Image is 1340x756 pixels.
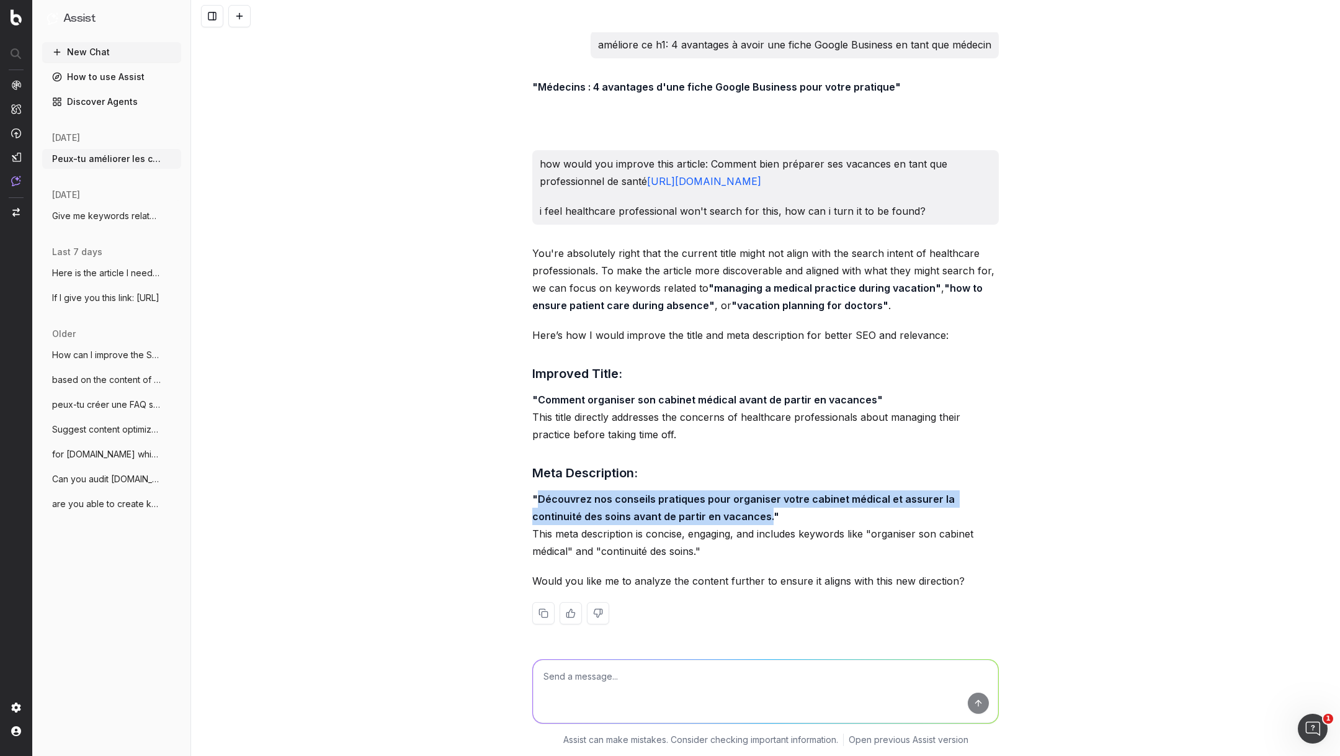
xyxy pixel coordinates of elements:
img: Activation [11,128,21,138]
p: améliore ce h1: 4 avantages à avoir une fiche Google Business en tant que médecin [598,36,991,53]
button: How can I improve the SEO of this page? [42,345,181,365]
img: Setting [11,703,21,713]
img: Switch project [12,208,20,217]
p: i feel healthcare professional won't search for this, how can i turn it to be found? [540,202,991,220]
p: how would you improve this article: Comment bien préparer ses vacances en tant que professionnel ... [540,155,991,190]
a: How to use Assist [42,67,181,87]
button: New Chat [42,42,181,62]
span: [DATE] [52,189,80,201]
a: Open previous Assist version [849,734,968,746]
button: Can you audit [DOMAIN_NAME] in terms of [42,469,181,489]
span: are you able to create keywords group fo [52,498,161,510]
strong: "vacation planning for doctors" [731,299,888,312]
img: Botify logo [11,9,22,25]
span: [DATE] [52,132,80,144]
p: Would you like me to analyze the content further to ensure it aligns with this new direction? [532,572,999,590]
span: If I give you this link: [URL] [52,292,159,304]
button: Here is the article I need you to optimi [42,263,181,283]
iframe: Intercom live chat [1298,714,1328,744]
img: Intelligence [11,104,21,114]
h1: Assist [63,10,96,27]
img: Botify assist logo [514,250,525,262]
span: Suggest content optimization and keyword [52,423,161,436]
span: Peux-tu améliorer les contenus que je va [52,153,161,165]
button: for [DOMAIN_NAME] which is our B2B [42,444,181,464]
button: based on the content of this page showca [42,370,181,390]
button: If I give you this link: [URL] [42,288,181,308]
span: Here is the article I need you to optimi [52,267,161,279]
span: last 7 days [52,246,102,258]
span: Can you audit [DOMAIN_NAME] in terms of [52,473,161,485]
img: Analytics [11,80,21,90]
p: Assist can make mistakes. Consider checking important information. [563,734,838,746]
button: are you able to create keywords group fo [42,494,181,514]
span: 1 [1323,714,1333,724]
span: for [DOMAIN_NAME] which is our B2B [52,448,161,461]
span: peux-tu créer une FAQ sur Gestion des re [52,398,161,411]
button: Suggest content optimization and keyword [42,420,181,439]
p: You're absolutely right that the current title might not align with the search intent of healthca... [532,245,999,314]
img: Assist [11,176,21,186]
strong: "Médecins : 4 avantages d'une fiche Google Business pour votre pratique" [532,81,901,93]
button: peux-tu créer une FAQ sur Gestion des re [42,395,181,415]
p: Here’s how I would improve the title and meta description for better SEO and relevance: [532,326,999,344]
button: Give me keywords related to moving a med [42,206,181,226]
span: based on the content of this page showca [52,374,161,386]
strong: "managing a medical practice during vacation" [708,282,941,294]
p: This meta description is concise, engaging, and includes keywords like "organiser son cabinet méd... [532,490,999,560]
p: This title directly addresses the concerns of healthcare professionals about managing their pract... [532,391,999,443]
span: How can I improve the SEO of this page? [52,349,161,361]
strong: "Découvrez nos conseils pratiques pour organiser votre cabinet médical et assurer la continuité d... [532,493,957,523]
h3: Meta Description: [532,463,999,483]
img: Studio [11,152,21,162]
button: Peux-tu améliorer les contenus que je va [42,149,181,169]
strong: "Comment organiser son cabinet médical avant de partir en vacances" [532,394,883,406]
button: Assist [47,10,176,27]
span: Give me keywords related to moving a med [52,210,161,222]
a: Discover Agents [42,92,181,112]
img: My account [11,726,21,736]
h3: Improved Title: [532,364,999,384]
img: Assist [47,12,58,24]
a: [URL][DOMAIN_NAME] [647,175,761,187]
span: older [52,328,76,340]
